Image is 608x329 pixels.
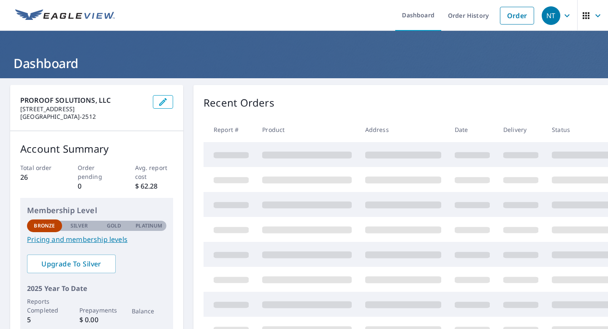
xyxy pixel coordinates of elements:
p: Prepayments [79,306,114,315]
p: $ 62.28 [135,181,174,191]
th: Delivery [497,117,545,142]
th: Address [358,117,448,142]
div: NT [542,6,560,25]
a: Upgrade To Silver [27,255,116,273]
th: Report # [204,117,255,142]
p: Balance [132,307,167,315]
p: 5 [27,315,62,325]
th: Date [448,117,497,142]
p: Order pending [78,163,116,181]
p: Avg. report cost [135,163,174,181]
p: Membership Level [27,205,166,216]
p: [STREET_ADDRESS] [20,105,146,113]
p: 2025 Year To Date [27,283,166,293]
p: Platinum [136,222,162,230]
span: Upgrade To Silver [34,259,109,269]
p: 0 [78,181,116,191]
p: PROROOF SOLUTIONS, LLC [20,95,146,105]
a: Order [500,7,534,25]
p: Gold [107,222,121,230]
p: Reports Completed [27,297,62,315]
p: Total order [20,163,59,172]
p: Bronze [34,222,55,230]
h1: Dashboard [10,55,598,72]
p: [GEOGRAPHIC_DATA]-2512 [20,113,146,121]
img: EV Logo [15,9,115,22]
th: Product [255,117,358,142]
p: $ 0.00 [79,315,114,325]
a: Pricing and membership levels [27,234,166,244]
p: 26 [20,172,59,182]
p: Silver [71,222,88,230]
p: Recent Orders [204,95,274,110]
p: Account Summary [20,141,173,156]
